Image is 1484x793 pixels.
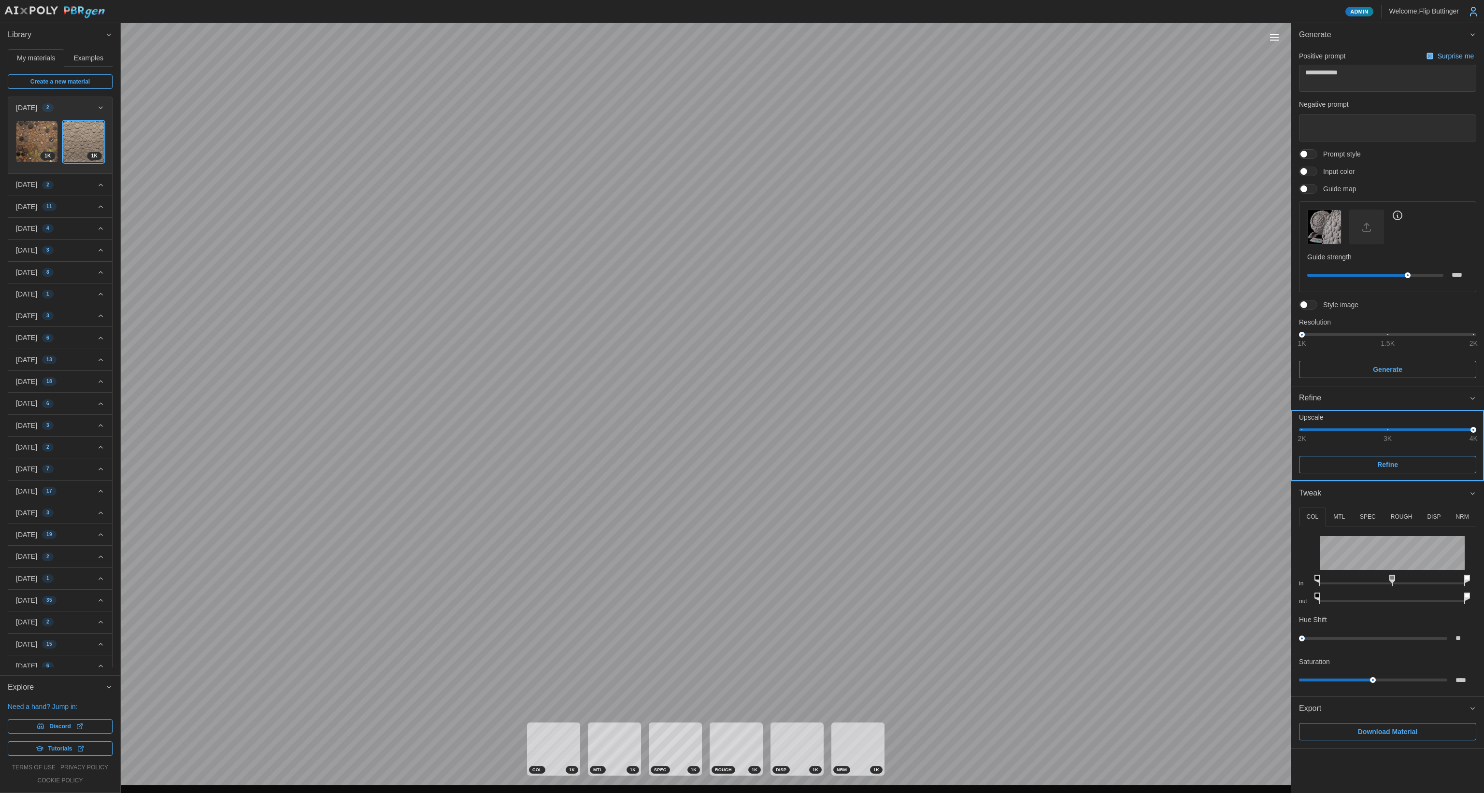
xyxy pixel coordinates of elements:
[16,180,37,189] p: [DATE]
[46,443,49,451] span: 2
[1299,317,1476,327] p: Resolution
[8,283,112,305] button: [DATE]1
[1317,149,1361,159] span: Prompt style
[532,766,542,773] span: COL
[1291,721,1484,748] div: Export
[691,766,697,773] span: 1 K
[1291,410,1484,481] div: Refine
[1360,513,1376,521] p: SPEC
[60,764,108,772] a: privacy policy
[16,245,37,255] p: [DATE]
[1299,657,1330,666] p: Saturation
[1438,51,1476,61] p: Surprise me
[8,305,112,326] button: [DATE]3
[1299,361,1476,378] button: Generate
[46,575,49,582] span: 1
[16,311,37,321] p: [DATE]
[1373,361,1402,378] span: Generate
[1389,6,1459,16] p: Welcome, Flip Buttinger
[8,502,112,524] button: [DATE]3
[16,464,37,474] p: [DATE]
[8,741,113,756] a: Tutorials
[1306,513,1318,521] p: COL
[8,240,112,261] button: [DATE]3
[16,595,37,605] p: [DATE]
[1291,697,1484,721] button: Export
[16,486,37,496] p: [DATE]
[1291,481,1484,505] button: Tweak
[16,398,37,408] p: [DATE]
[8,437,112,458] button: [DATE]2
[46,487,52,495] span: 17
[46,378,52,385] span: 18
[1299,386,1469,410] span: Refine
[44,152,51,160] span: 1 K
[8,634,112,655] button: [DATE]15
[8,655,112,677] button: [DATE]6
[4,6,105,19] img: AIxPoly PBRgen
[8,524,112,545] button: [DATE]19
[16,333,37,342] p: [DATE]
[837,766,847,773] span: NRM
[16,103,37,113] p: [DATE]
[8,174,112,195] button: [DATE]2
[16,552,37,561] p: [DATE]
[46,553,49,561] span: 2
[1299,456,1476,473] button: Refine
[8,97,112,118] button: [DATE]2
[16,574,37,583] p: [DATE]
[46,640,52,648] span: 15
[16,121,58,163] a: tnAWXh1yofBS7fgmuZir1K
[46,225,49,232] span: 4
[46,662,49,670] span: 6
[8,327,112,348] button: [DATE]6
[46,203,52,211] span: 11
[49,720,71,733] span: Discord
[46,356,52,364] span: 13
[46,334,49,342] span: 6
[8,371,112,392] button: [DATE]18
[654,766,667,773] span: SPEC
[30,75,90,88] span: Create a new material
[1299,723,1476,740] button: Download Material
[1317,184,1356,194] span: Guide map
[48,742,72,755] span: Tutorials
[1391,513,1413,521] p: ROUGH
[46,181,49,189] span: 2
[16,442,37,452] p: [DATE]
[593,766,602,773] span: MTL
[1308,210,1341,243] img: Guide map
[16,224,37,233] p: [DATE]
[16,661,37,671] p: [DATE]
[1299,597,1312,606] p: out
[16,421,37,430] p: [DATE]
[1427,513,1441,521] p: DISP
[1307,252,1468,262] p: Guide strength
[1291,386,1484,410] button: Refine
[776,766,786,773] span: DISP
[16,639,37,649] p: [DATE]
[8,262,112,283] button: [DATE]8
[1424,49,1476,63] button: Surprise me
[63,121,105,163] a: 6UtvXO0i0SXMxlHOGhZo1K
[8,118,112,173] div: [DATE]2
[1299,615,1327,624] p: Hue Shift
[16,508,37,518] p: [DATE]
[16,377,37,386] p: [DATE]
[1377,456,1398,473] span: Refine
[569,766,575,773] span: 1 K
[46,465,49,473] span: 7
[17,55,55,61] span: My materials
[46,104,49,112] span: 2
[1299,23,1469,47] span: Generate
[1455,513,1469,521] p: NRM
[1299,51,1345,61] p: Positive prompt
[46,531,52,538] span: 19
[91,152,98,160] span: 1 K
[46,422,49,429] span: 3
[1358,723,1418,740] span: Download Material
[8,719,113,734] a: Discord
[752,766,757,773] span: 1 K
[1299,481,1469,505] span: Tweak
[1299,697,1469,721] span: Export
